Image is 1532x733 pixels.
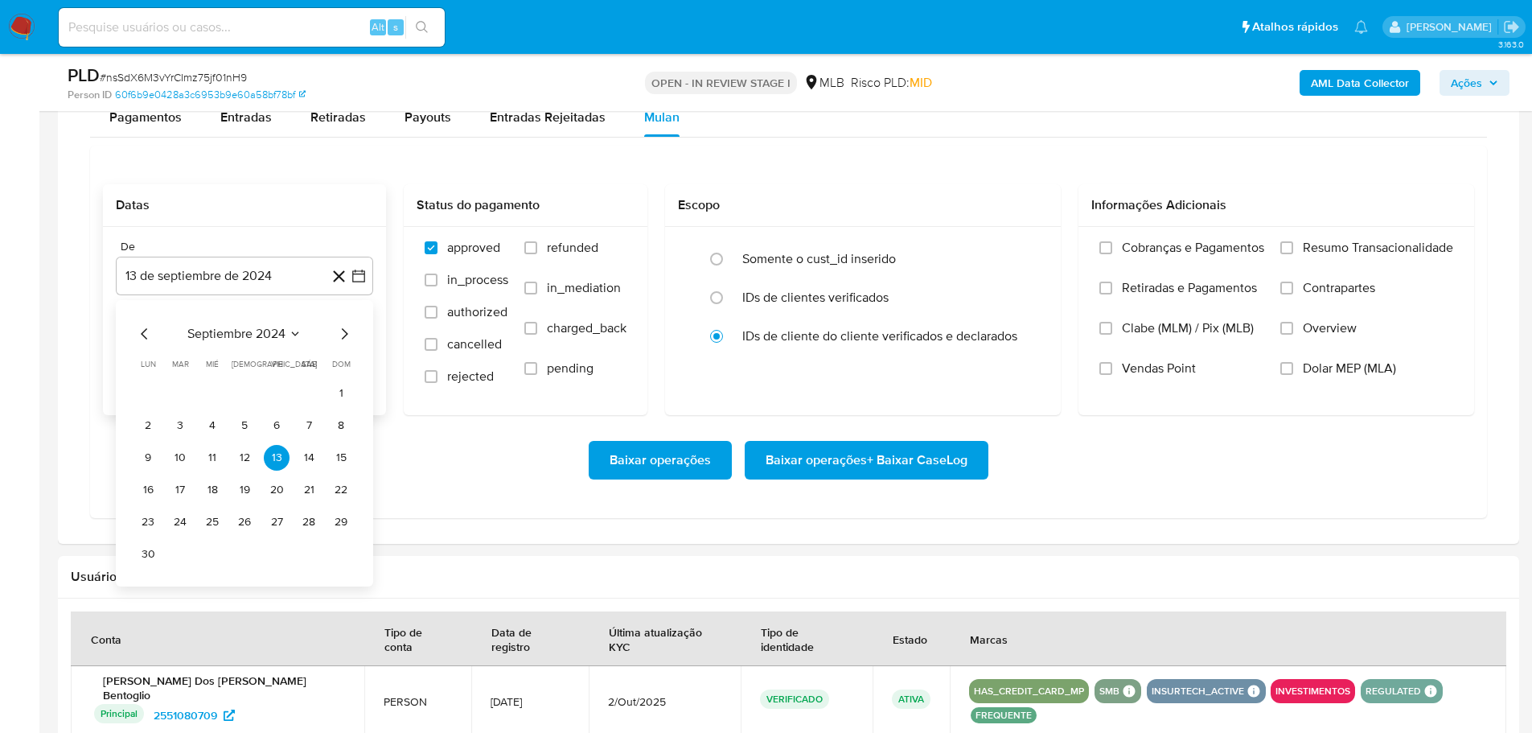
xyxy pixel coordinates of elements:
[372,19,384,35] span: Alt
[1300,70,1420,96] button: AML Data Collector
[803,74,844,92] div: MLB
[100,69,247,85] span: # nsSdX6M3vYrCImz75jf01nH9
[1407,19,1497,35] p: lucas.portella@mercadolivre.com
[1354,20,1368,34] a: Notificações
[59,17,445,38] input: Pesquise usuários ou casos...
[405,16,438,39] button: search-icon
[1503,19,1520,35] a: Sair
[851,74,932,92] span: Risco PLD:
[1498,38,1524,51] span: 3.163.0
[71,569,1506,585] h2: Usuários Associados
[1451,70,1482,96] span: Ações
[115,88,306,102] a: 60f6b9e0428a3c6953b9e60a58bf78bf
[645,72,797,94] p: OPEN - IN REVIEW STAGE I
[393,19,398,35] span: s
[1311,70,1409,96] b: AML Data Collector
[910,73,932,92] span: MID
[1440,70,1509,96] button: Ações
[1252,19,1338,35] span: Atalhos rápidos
[68,88,112,102] b: Person ID
[68,62,100,88] b: PLD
